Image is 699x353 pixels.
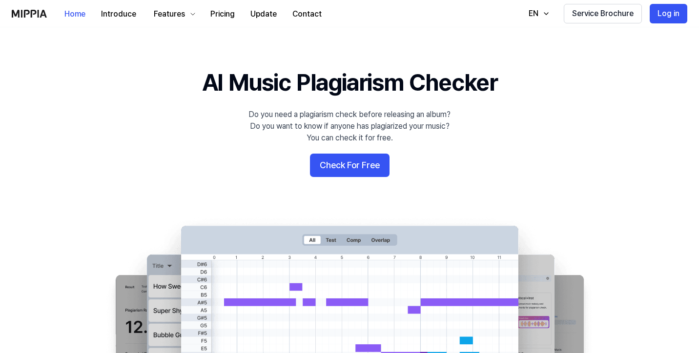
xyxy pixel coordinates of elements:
[57,0,93,27] a: Home
[243,4,285,24] button: Update
[12,10,47,18] img: logo
[57,4,93,24] button: Home
[519,4,556,23] button: EN
[248,109,451,144] div: Do you need a plagiarism check before releasing an album? Do you want to know if anyone has plagi...
[650,4,687,23] button: Log in
[152,8,187,20] div: Features
[310,154,390,177] button: Check For Free
[564,4,642,23] button: Service Brochure
[243,0,285,27] a: Update
[527,8,540,20] div: EN
[203,4,243,24] button: Pricing
[202,66,497,99] h1: AI Music Plagiarism Checker
[144,4,203,24] button: Features
[285,4,329,24] button: Contact
[93,4,144,24] button: Introduce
